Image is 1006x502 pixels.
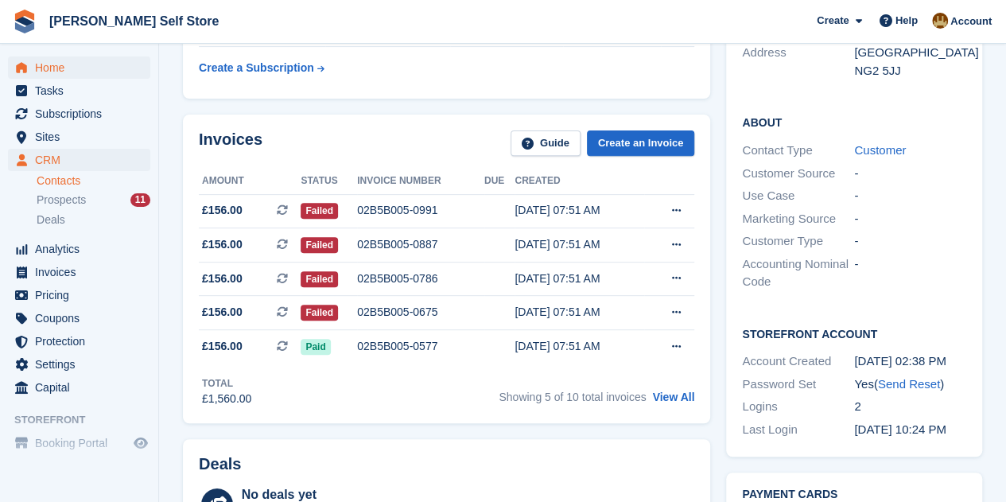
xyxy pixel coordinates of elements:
[35,261,130,283] span: Invoices
[8,307,150,329] a: menu
[817,13,849,29] span: Create
[357,304,484,321] div: 02B5B005-0675
[301,305,338,321] span: Failed
[742,232,854,251] div: Customer Type
[357,338,484,355] div: 02B5B005-0577
[35,432,130,454] span: Booking Portal
[35,149,130,171] span: CRM
[854,422,946,436] time: 2025-01-06 22:24:42 UTC
[301,169,357,194] th: Status
[35,56,130,79] span: Home
[874,377,944,391] span: ( )
[35,376,130,399] span: Capital
[35,238,130,260] span: Analytics
[854,352,966,371] div: [DATE] 02:38 PM
[742,210,854,228] div: Marketing Source
[8,238,150,260] a: menu
[43,8,225,34] a: [PERSON_NAME] Self Store
[854,62,966,80] div: NG2 5JJ
[742,114,966,130] h2: About
[35,284,130,306] span: Pricing
[199,53,324,83] a: Create a Subscription
[35,103,130,125] span: Subscriptions
[35,330,130,352] span: Protection
[854,44,966,62] div: [GEOGRAPHIC_DATA]
[854,187,966,205] div: -
[357,202,484,219] div: 02B5B005-0991
[854,398,966,416] div: 2
[8,56,150,79] a: menu
[202,202,243,219] span: £156.00
[742,142,854,160] div: Contact Type
[8,149,150,171] a: menu
[878,377,940,391] a: Send Reset
[742,325,966,341] h2: Storefront Account
[652,391,694,403] a: View All
[301,237,338,253] span: Failed
[499,391,646,403] span: Showing 5 of 10 total invoices
[742,421,854,439] div: Last Login
[14,412,158,428] span: Storefront
[8,80,150,102] a: menu
[950,14,992,29] span: Account
[742,398,854,416] div: Logins
[37,193,86,208] span: Prospects
[742,376,854,394] div: Password Set
[515,236,643,253] div: [DATE] 07:51 AM
[742,255,854,291] div: Accounting Nominal Code
[742,44,854,80] div: Address
[515,338,643,355] div: [DATE] 07:51 AM
[202,304,243,321] span: £156.00
[199,130,262,157] h2: Invoices
[484,169,515,194] th: Due
[199,60,314,76] div: Create a Subscription
[8,376,150,399] a: menu
[854,376,966,394] div: Yes
[854,210,966,228] div: -
[202,236,243,253] span: £156.00
[35,307,130,329] span: Coupons
[130,193,150,207] div: 11
[8,284,150,306] a: menu
[13,10,37,33] img: stora-icon-8386f47178a22dfd0bd8f6a31ec36ba5ce8667c1dd55bd0f319d3a0aa187defe.svg
[511,130,581,157] a: Guide
[301,203,338,219] span: Failed
[202,391,251,407] div: £1,560.00
[199,169,301,194] th: Amount
[199,455,241,473] h2: Deals
[854,165,966,183] div: -
[895,13,918,29] span: Help
[301,339,330,355] span: Paid
[515,270,643,287] div: [DATE] 07:51 AM
[35,80,130,102] span: Tasks
[35,126,130,148] span: Sites
[301,271,338,287] span: Failed
[515,169,643,194] th: Created
[742,488,966,501] h2: Payment cards
[357,169,484,194] th: Invoice number
[357,236,484,253] div: 02B5B005-0887
[742,352,854,371] div: Account Created
[202,270,243,287] span: £156.00
[37,192,150,208] a: Prospects 11
[8,103,150,125] a: menu
[8,432,150,454] a: menu
[131,434,150,453] a: Preview store
[587,130,695,157] a: Create an Invoice
[742,165,854,183] div: Customer Source
[854,255,966,291] div: -
[742,187,854,205] div: Use Case
[515,202,643,219] div: [DATE] 07:51 AM
[8,353,150,376] a: menu
[202,376,251,391] div: Total
[37,173,150,189] a: Contacts
[515,304,643,321] div: [DATE] 07:51 AM
[37,212,150,228] a: Deals
[854,232,966,251] div: -
[8,330,150,352] a: menu
[35,353,130,376] span: Settings
[8,126,150,148] a: menu
[854,143,906,157] a: Customer
[37,212,65,228] span: Deals
[202,338,243,355] span: £156.00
